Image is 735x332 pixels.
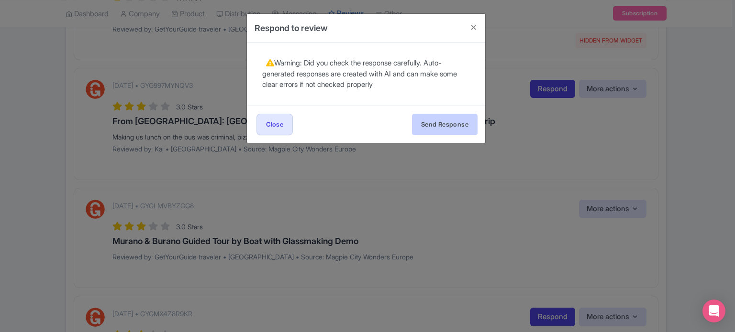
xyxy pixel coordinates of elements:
[255,21,328,34] h4: Respond to review
[702,300,725,322] div: Open Intercom Messenger
[262,58,470,90] div: Warning: Did you check the response carefully. Auto-generated responses are created with AI and c...
[462,14,485,41] button: Close
[256,114,293,135] a: Close
[412,114,478,135] button: Send Response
